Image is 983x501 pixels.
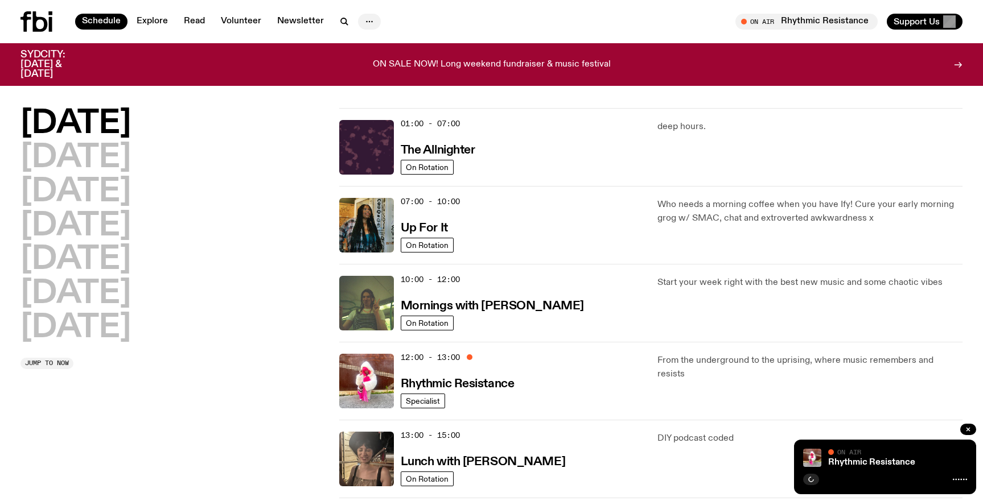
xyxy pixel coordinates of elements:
span: Support Us [894,16,940,27]
a: Read [177,14,212,30]
span: On Rotation [406,163,449,171]
span: 13:00 - 15:00 [401,430,460,441]
p: Who needs a morning coffee when you have Ify! Cure your early morning grog w/ SMAC, chat and extr... [657,198,963,225]
p: Start your week right with the best new music and some chaotic vibes [657,276,963,289]
img: Ify - a Brown Skin girl with black braided twists, looking up to the side with her tongue stickin... [339,198,394,252]
h3: Rhythmic Resistance [401,378,515,390]
a: Explore [130,14,175,30]
a: Specialist [401,394,445,408]
span: 10:00 - 12:00 [401,274,460,285]
h3: Mornings with [PERSON_NAME] [401,300,584,312]
h3: Lunch with [PERSON_NAME] [401,456,565,468]
button: [DATE] [20,142,131,174]
span: On Rotation [406,241,449,249]
span: On Rotation [406,474,449,483]
button: On AirRhythmic Resistance [735,14,878,30]
a: Up For It [401,220,448,234]
span: 01:00 - 07:00 [401,118,460,129]
a: Mornings with [PERSON_NAME] [401,298,584,312]
img: Attu crouches on gravel in front of a brown wall. They are wearing a white fur coat with a hood, ... [339,354,394,408]
p: ON SALE NOW! Long weekend fundraiser & music festival [373,60,611,70]
a: Newsletter [270,14,331,30]
a: On Rotation [401,238,454,252]
a: The Allnighter [401,142,475,156]
button: [DATE] [20,278,131,310]
button: [DATE] [20,244,131,276]
a: On Rotation [401,160,454,175]
a: Volunteer [214,14,268,30]
a: Rhythmic Resistance [401,376,515,390]
a: Lunch with [PERSON_NAME] [401,454,565,468]
button: [DATE] [20,312,131,344]
p: deep hours. [657,120,963,134]
span: On Rotation [406,318,449,327]
button: Jump to now [20,358,73,369]
h3: Up For It [401,222,448,234]
a: Rhythmic Resistance [828,458,915,467]
img: Attu crouches on gravel in front of a brown wall. They are wearing a white fur coat with a hood, ... [803,449,821,467]
p: DIY podcast coded [657,432,963,445]
h3: SYDCITY: [DATE] & [DATE] [20,50,93,79]
span: On Air [837,448,861,456]
a: On Rotation [401,316,454,330]
button: [DATE] [20,210,131,242]
p: From the underground to the uprising, where music remembers and resists [657,354,963,381]
button: [DATE] [20,108,131,140]
a: On Rotation [401,471,454,486]
a: Schedule [75,14,127,30]
button: [DATE] [20,176,131,208]
span: Jump to now [25,360,69,366]
span: 12:00 - 13:00 [401,352,460,363]
h3: The Allnighter [401,144,475,156]
span: 07:00 - 10:00 [401,196,460,207]
button: Support Us [887,14,963,30]
img: Jim Kretschmer in a really cute outfit with cute braids, standing on a train holding up a peace s... [339,276,394,330]
span: Specialist [406,396,440,405]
